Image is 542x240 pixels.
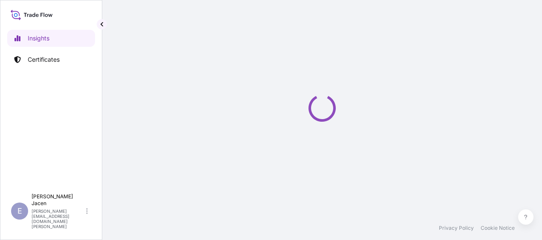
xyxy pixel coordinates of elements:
[32,193,84,207] p: [PERSON_NAME] Jacen
[32,209,84,229] p: [PERSON_NAME][EMAIL_ADDRESS][DOMAIN_NAME][PERSON_NAME]
[481,225,515,231] a: Cookie Notice
[28,34,49,43] p: Insights
[7,30,95,47] a: Insights
[17,207,22,215] span: E
[28,55,60,64] p: Certificates
[7,51,95,68] a: Certificates
[439,225,474,231] a: Privacy Policy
